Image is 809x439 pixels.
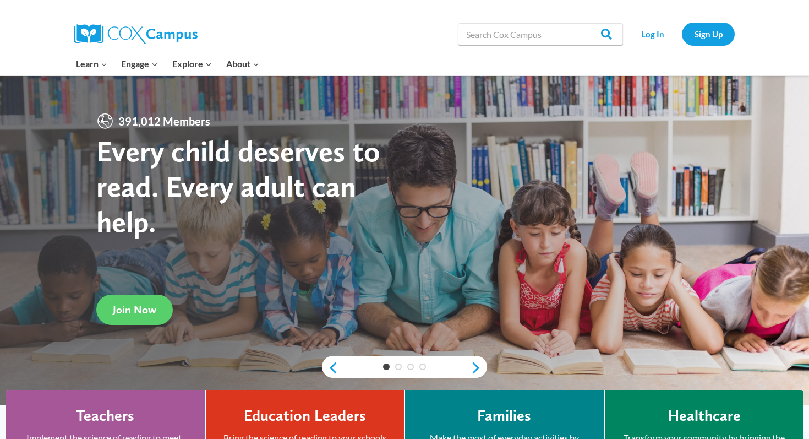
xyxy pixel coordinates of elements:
a: 3 [407,364,414,370]
h4: Education Leaders [244,407,366,425]
strong: Every child deserves to read. Every adult can help. [96,133,380,239]
div: content slider buttons [322,357,487,379]
a: next [471,361,487,375]
a: Sign Up [682,23,735,45]
a: 2 [395,364,402,370]
a: Log In [628,23,676,45]
a: 4 [419,364,426,370]
a: previous [322,361,338,375]
h4: Healthcare [668,407,741,425]
span: Join Now [113,303,156,316]
input: Search Cox Campus [458,23,623,45]
span: Engage [121,57,158,71]
img: Cox Campus [74,24,198,44]
nav: Secondary Navigation [628,23,735,45]
h4: Teachers [76,407,134,425]
span: About [226,57,259,71]
a: 1 [383,364,390,370]
span: Explore [172,57,212,71]
h4: Families [477,407,531,425]
a: Join Now [96,295,173,325]
span: 391,012 Members [114,112,215,130]
nav: Primary Navigation [69,52,266,75]
span: Learn [76,57,107,71]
